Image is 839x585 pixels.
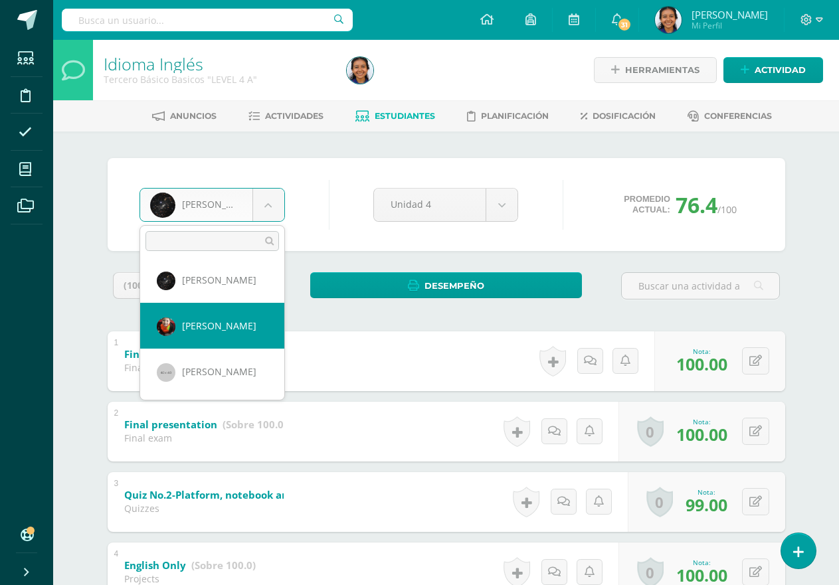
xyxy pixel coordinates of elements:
[157,363,175,382] img: 40x40
[157,272,175,290] img: d7622e420c54787fd05306676536b579.png
[182,274,256,286] span: [PERSON_NAME]
[182,319,256,332] span: [PERSON_NAME]
[157,317,175,336] img: 915a36ef971bc61d70472c81eaceebb7.png
[182,365,256,378] span: [PERSON_NAME]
